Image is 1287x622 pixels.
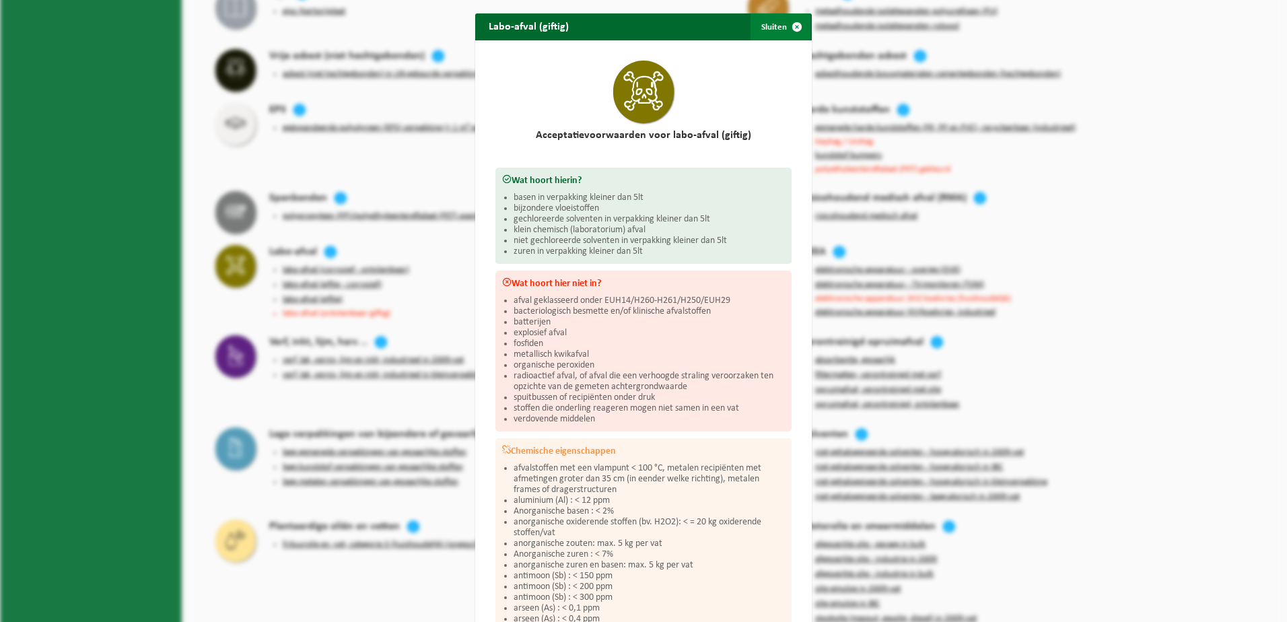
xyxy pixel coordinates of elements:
li: antimoon (Sb) : < 300 ppm [514,592,785,603]
li: anorganische oxiderende stoffen (bv. H2O2): < = 20 kg oxiderende stoffen/vat [514,517,785,539]
li: verdovende middelen [514,414,785,425]
button: Sluiten [751,13,810,40]
li: Anorganische basen : < 2% [514,506,785,517]
li: batterijen [514,317,785,328]
li: zuren in verpakking kleiner dan 5lt [514,246,785,257]
h3: Wat hoort hierin? [502,174,785,186]
li: Anorganische zuren : < 7% [514,549,785,560]
li: radioactief afval, of afval die een verhoogde straling veroorzaken ten opzichte van de gemeten ac... [514,371,785,392]
li: niet gechloreerde solventen in verpakking kleiner dan 5lt [514,236,785,246]
li: organische peroxiden [514,360,785,371]
li: klein chemisch (laboratorium) afval [514,225,785,236]
li: bijzondere vloeistoffen [514,203,785,214]
li: fosfiden [514,339,785,349]
li: metallisch kwikafval [514,349,785,360]
li: spuitbussen of recipiënten onder druk [514,392,785,403]
li: stoffen die onderling reageren mogen niet samen in een vat [514,403,785,414]
li: antimoon (Sb) : < 200 ppm [514,582,785,592]
li: antimoon (Sb) : < 150 ppm [514,571,785,582]
li: anorganische zouten: max. 5 kg per vat [514,539,785,549]
li: gechloreerde solventen in verpakking kleiner dan 5lt [514,214,785,225]
li: explosief afval [514,328,785,339]
li: basen in verpakking kleiner dan 5lt [514,193,785,203]
h2: Labo-afval (giftig) [475,13,582,39]
li: afval geklasseerd onder EUH14/H260-H261/H250/EUH29 [514,296,785,306]
h2: Acceptatievoorwaarden voor labo-afval (giftig) [495,130,792,141]
h3: Chemische eigenschappen [502,445,785,456]
h3: Wat hoort hier niet in? [502,277,785,289]
li: arseen (As) : < 0,1 ppm [514,603,785,614]
li: bacteriologisch besmette en/of klinische afvalstoffen [514,306,785,317]
li: afvalstoffen met een vlampunt < 100 °C, metalen recipiënten met afmetingen groter dan 35 cm (in e... [514,463,785,495]
li: aluminium (Al) : < 12 ppm [514,495,785,506]
li: anorganische zuren en basen: max. 5 kg per vat [514,560,785,571]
